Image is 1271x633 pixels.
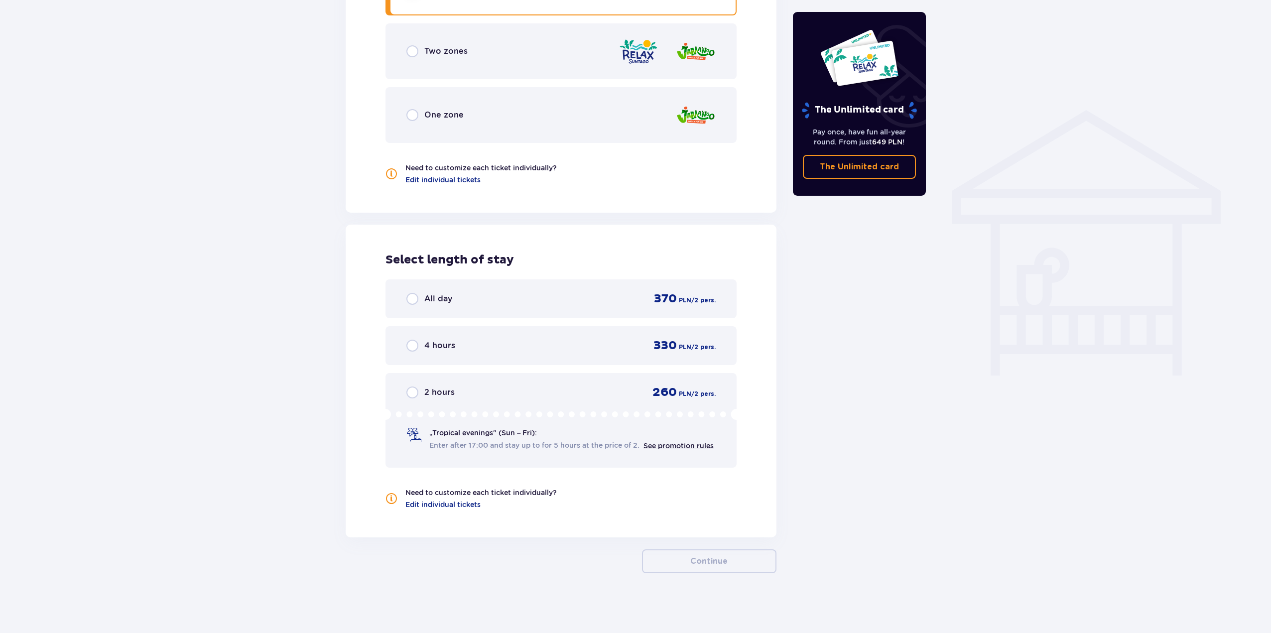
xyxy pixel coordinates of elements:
img: Jamango [676,37,716,66]
a: Edit individual tickets [405,500,481,509]
span: One zone [424,110,464,121]
p: The Unlimited card [801,102,918,119]
span: PLN [679,343,691,352]
h2: Select length of stay [385,253,737,267]
span: 4 hours [424,340,455,351]
span: 370 [654,291,677,306]
span: / 2 pers. [691,389,716,398]
p: Need to customize each ticket individually? [405,163,557,173]
span: 260 [652,385,677,400]
img: Jamango [676,101,716,129]
span: PLN [679,389,691,398]
p: The Unlimited card [820,161,899,172]
span: 2 hours [424,387,455,398]
button: Continue [642,549,776,573]
span: 330 [653,338,677,353]
span: PLN [679,296,691,305]
a: See promotion rules [643,442,714,450]
p: Need to customize each ticket individually? [405,488,557,498]
img: Relax [619,37,658,66]
span: 649 PLN [872,138,902,146]
a: The Unlimited card [803,155,916,179]
a: Edit individual tickets [405,175,481,185]
span: „Tropical evenings" (Sun – Fri): [429,428,537,438]
span: / 2 pers. [691,296,716,305]
p: Continue [690,556,728,567]
span: Enter after 17:00 and stay up to for 5 hours at the price of 2. [429,440,639,450]
img: Two entry cards to Suntago with the word 'UNLIMITED RELAX', featuring a white background with tro... [820,29,899,87]
span: / 2 pers. [691,343,716,352]
span: All day [424,293,452,304]
p: Pay once, have fun all-year round. From just ! [803,127,916,147]
span: Two zones [424,46,468,57]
